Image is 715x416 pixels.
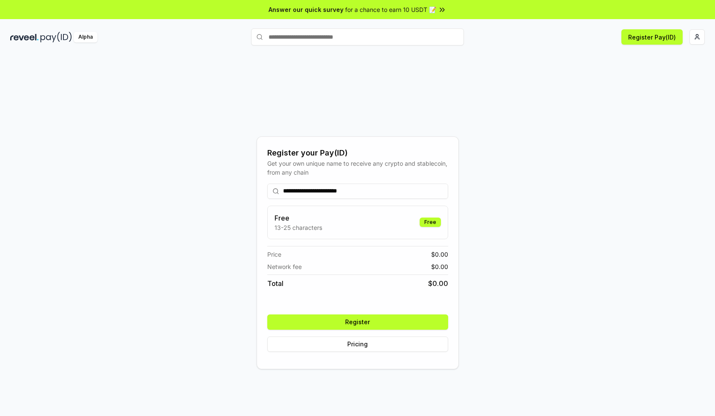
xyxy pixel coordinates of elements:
span: $ 0.00 [431,250,448,259]
p: 13-25 characters [275,223,322,232]
span: for a chance to earn 10 USDT 📝 [345,5,436,14]
span: $ 0.00 [431,262,448,271]
img: pay_id [40,32,72,42]
div: Get your own unique name to receive any crypto and stablecoin, from any chain [267,159,448,177]
span: Answer our quick survey [269,5,343,14]
div: Register your Pay(ID) [267,147,448,159]
div: Free [420,218,441,227]
div: Alpha [74,32,97,42]
span: Price [267,250,281,259]
span: Network fee [267,262,302,271]
button: Pricing [267,337,448,352]
span: Total [267,278,283,289]
h3: Free [275,213,322,223]
button: Register Pay(ID) [621,29,683,45]
img: reveel_dark [10,32,39,42]
button: Register [267,314,448,330]
span: $ 0.00 [428,278,448,289]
